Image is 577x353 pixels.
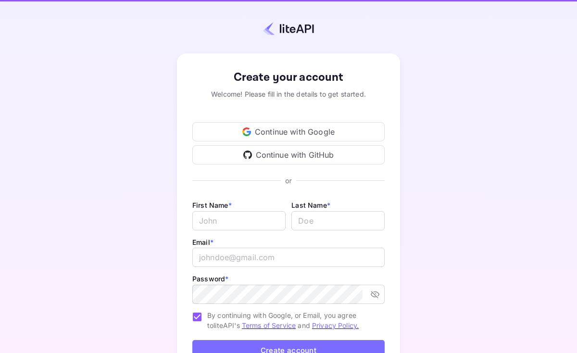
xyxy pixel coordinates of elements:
a: Privacy Policy. [312,321,359,329]
label: Last Name [291,201,330,209]
label: Email [192,238,213,246]
input: johndoe@gmail.com [192,248,385,267]
button: toggle password visibility [366,286,384,303]
input: Doe [291,211,385,230]
div: Welcome! Please fill in the details to get started. [192,89,385,99]
div: Continue with Google [192,122,385,141]
div: Create your account [192,69,385,86]
label: Password [192,275,228,283]
label: First Name [192,201,232,209]
img: liteapi [263,22,314,36]
input: John [192,211,286,230]
div: Continue with GitHub [192,145,385,164]
a: Terms of Service [242,321,296,329]
span: By continuing with Google, or Email, you agree to liteAPI's and [207,310,377,330]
